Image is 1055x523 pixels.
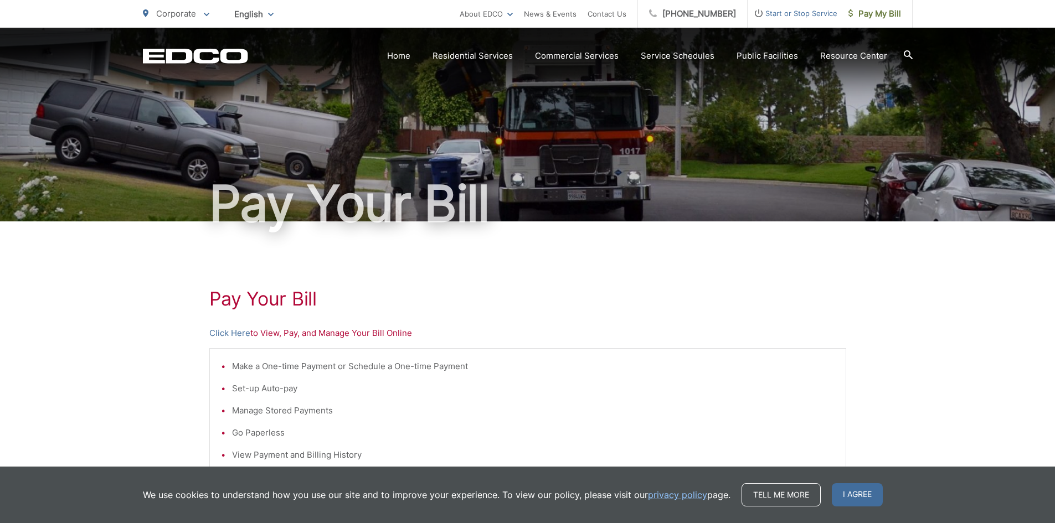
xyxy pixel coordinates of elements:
[226,4,282,24] span: English
[143,488,730,501] p: We use cookies to understand how you use our site and to improve your experience. To view our pol...
[232,382,835,395] li: Set-up Auto-pay
[848,7,901,20] span: Pay My Bill
[524,7,577,20] a: News & Events
[433,49,513,63] a: Residential Services
[648,488,707,501] a: privacy policy
[232,448,835,462] li: View Payment and Billing History
[209,288,846,310] h1: Pay Your Bill
[535,49,619,63] a: Commercial Services
[156,8,196,19] span: Corporate
[641,49,714,63] a: Service Schedules
[232,360,835,373] li: Make a One-time Payment or Schedule a One-time Payment
[143,48,248,64] a: EDCD logo. Return to the homepage.
[232,404,835,417] li: Manage Stored Payments
[387,49,410,63] a: Home
[742,483,821,506] a: Tell me more
[209,327,846,340] p: to View, Pay, and Manage Your Bill Online
[143,176,913,231] h1: Pay Your Bill
[460,7,513,20] a: About EDCO
[737,49,798,63] a: Public Facilities
[820,49,887,63] a: Resource Center
[588,7,626,20] a: Contact Us
[232,426,835,439] li: Go Paperless
[832,483,883,506] span: I agree
[209,327,250,340] a: Click Here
